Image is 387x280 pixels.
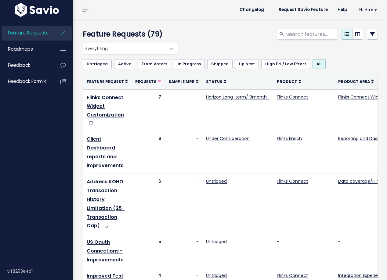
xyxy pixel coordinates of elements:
a: High Pri / Low Effort [261,59,310,69]
td: 6 [132,174,165,234]
span: Feature Requests [8,30,49,36]
span: Sample MRR [168,79,195,84]
input: Search features... [286,29,338,40]
td: 5 [132,234,165,268]
a: Flinks Connect [277,94,308,100]
ul: Filter feature requests [83,59,378,69]
td: 7 [132,89,165,131]
a: Request Savio Feature [274,5,333,14]
a: Roadmaps [2,42,51,56]
a: Untriaged [206,239,227,245]
td: 6 [132,131,165,174]
a: From Voters [138,59,171,69]
span: Requests [135,79,157,84]
a: Active [114,59,135,69]
span: Status [206,79,222,84]
span: Feature Request [87,79,124,84]
a: - [277,239,279,245]
a: Status [206,78,226,84]
a: Flinks Connect Widget Customization [87,94,124,119]
a: Feature Requests [2,26,51,40]
span: Hi Hiro [359,8,377,12]
h4: Feature Requests (79) [83,29,175,40]
a: Flinks Connect [277,178,308,184]
td: - [165,234,202,268]
span: Roadmaps [8,46,33,52]
a: Integration Experience [338,272,386,278]
td: - [165,131,202,174]
a: Flinks Connect Widget [338,94,386,100]
a: All [313,59,326,69]
a: Flinks Enrich [277,135,302,142]
a: Address KOHO Transaction History Limitation (25-Transaction Cap) [87,178,125,229]
span: Feedback [8,62,30,68]
a: Help [333,5,352,14]
img: logo-white.9d6f32f41409.svg [13,3,60,17]
a: Untriaged [206,272,227,278]
span: Everything [83,42,165,54]
a: Product Area [338,78,374,84]
span: Product [277,79,297,84]
span: Feedback form [8,78,46,84]
span: Changelog [240,8,264,12]
a: Horizon Long-term/ 9month+ [206,94,269,100]
a: Sample MRR [168,78,199,84]
a: Feedback form [2,74,51,88]
a: Untriaged [83,59,112,69]
a: US Oauth Connections - Improvements [87,239,124,263]
a: Under Consideration [206,135,250,142]
a: In Progress [174,59,205,69]
a: Client Dashboard reports and improvements [87,135,124,169]
a: Up Next [235,59,259,69]
a: Feature Request [87,78,128,84]
a: Shipped [207,59,233,69]
td: - [165,89,202,131]
div: v.f8293e4a1 [7,263,73,279]
a: Product [277,78,301,84]
a: Hi Hiro [352,5,382,15]
a: Requests [135,78,161,84]
a: Untriaged [206,178,227,184]
a: - [338,239,341,245]
a: Flinks Connect [277,272,308,278]
a: Feedback [2,58,51,72]
span: Product Area [338,79,370,84]
span: Everything [83,42,178,54]
td: - [165,174,202,234]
